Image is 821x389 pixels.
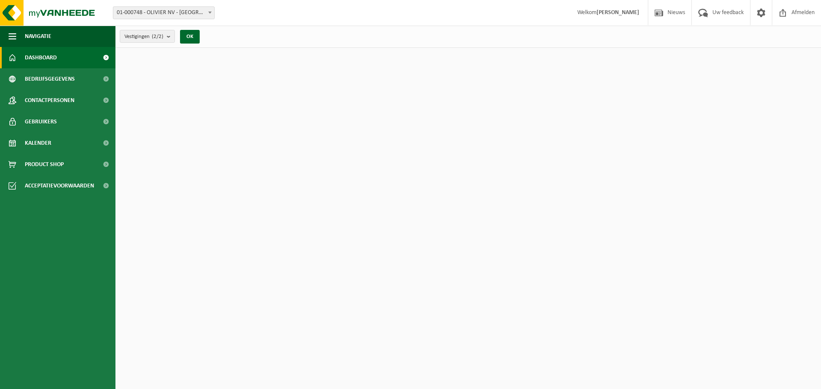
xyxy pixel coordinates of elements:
[25,47,57,68] span: Dashboard
[120,30,175,43] button: Vestigingen(2/2)
[25,68,75,90] span: Bedrijfsgegevens
[25,111,57,132] span: Gebruikers
[113,6,215,19] span: 01-000748 - OLIVIER NV - RUMBEKE
[25,90,74,111] span: Contactpersonen
[152,34,163,39] count: (2/2)
[124,30,163,43] span: Vestigingen
[25,154,64,175] span: Product Shop
[25,175,94,196] span: Acceptatievoorwaarden
[25,132,51,154] span: Kalender
[25,26,51,47] span: Navigatie
[113,7,214,19] span: 01-000748 - OLIVIER NV - RUMBEKE
[180,30,200,44] button: OK
[597,9,639,16] strong: [PERSON_NAME]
